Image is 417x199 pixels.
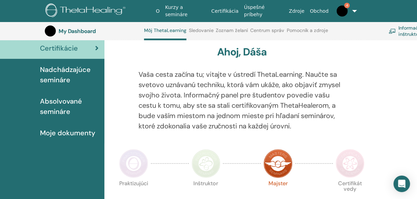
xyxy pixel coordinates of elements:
[139,69,346,131] p: Vaša cesta začína tu; vitajte v ústredí ThetaLearning. Naučte sa svetovo uznávanú techniku, ktorá...
[59,28,128,34] h3: My Dashboard
[45,25,56,36] img: default.jpg
[307,5,332,18] a: Obchod
[144,28,186,40] a: Môj ThetaLearning
[119,149,148,178] img: Practitioner
[389,29,396,34] img: chalkboard-teacher.svg
[153,5,162,18] a: O
[162,1,208,21] a: Kurzy a semináre
[344,3,350,8] span: 4
[40,64,99,85] span: Nadchádzajúce semináre
[192,149,221,178] img: Instructor
[286,5,307,18] a: Zdroje
[45,3,128,19] img: logo.png
[287,28,328,39] a: Pomocník a zdroje
[241,1,286,21] a: Úspešné príbehy
[217,46,267,58] h3: Ahoj, Dáša
[216,28,248,39] a: Zoznam želaní
[189,28,214,39] a: Sledovanie
[208,5,241,18] a: Certifikácia
[40,96,99,117] span: Absolvované semináre
[40,43,78,53] span: Certifikácie
[394,176,410,192] div: Open Intercom Messenger
[40,128,95,138] span: Moje dokumenty
[337,6,348,17] img: default.jpg
[336,149,365,178] img: Certificate of Science
[250,28,284,39] a: Centrum správ
[264,149,293,178] img: Master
